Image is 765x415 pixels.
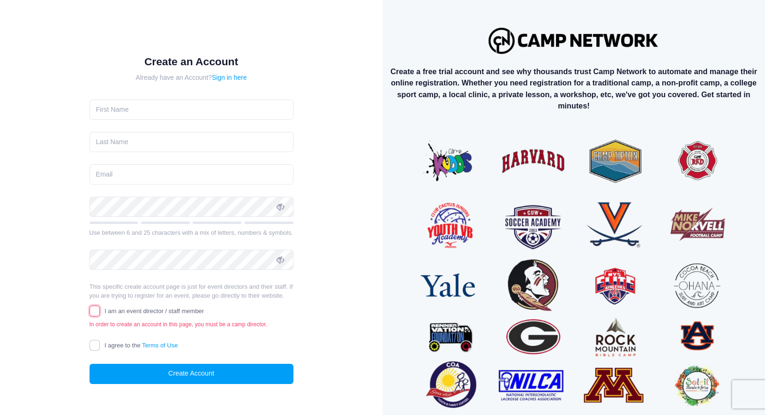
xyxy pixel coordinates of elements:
[105,307,204,315] span: I am an event director / staff member
[484,23,663,58] img: Logo
[90,228,293,238] div: Use between 6 and 25 characters with a mix of letters, numbers & symbols.
[90,320,293,329] div: In order to create an account in this page, you must be a camp director.
[90,55,293,68] h1: Create an Account
[90,364,293,384] button: Create Account
[90,100,293,120] input: First Name
[212,74,247,81] a: Sign in here
[390,66,757,112] p: Create a free trial account and see why thousands trust Camp Network to automate and manage their...
[142,342,178,349] a: Terms of Use
[105,342,178,349] span: I agree to the
[90,164,293,184] input: Email
[90,282,293,300] p: This specific create account page is just for event directors and their staff. If you are trying ...
[90,340,100,351] input: I agree to theTerms of Use
[90,132,293,152] input: Last Name
[90,306,100,316] input: I am an event director / staff member
[90,73,293,83] div: Already have an Account?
